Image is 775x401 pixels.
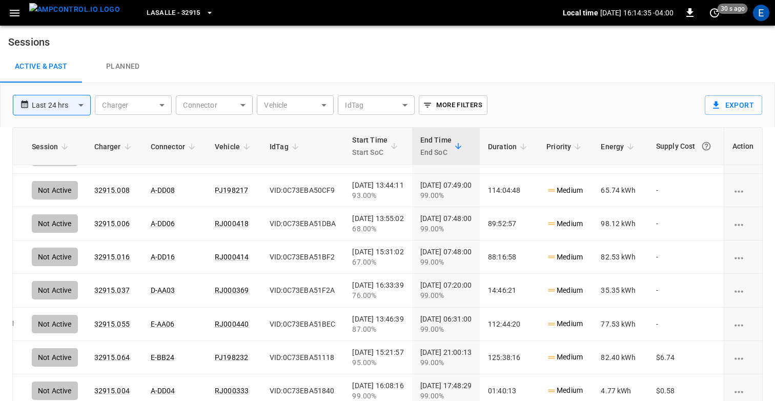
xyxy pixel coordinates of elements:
span: Duration [488,141,530,153]
div: 93.00% [352,190,403,200]
div: [DATE] 07:49:00 [420,180,472,200]
a: A-DD04 [151,387,175,395]
div: [DATE] 06:31:00 [420,314,472,334]
button: LaSalle - 32915 [142,3,218,23]
td: 88:16:58 [480,240,538,274]
a: D-AA03 [151,286,175,294]
td: 77.53 kWh [593,308,648,341]
div: Not Active [32,315,78,333]
div: 99.00% [420,290,472,300]
div: 99.00% [420,257,472,267]
a: 32915.008 [94,186,130,194]
div: 99.00% [420,190,472,200]
div: Not Active [32,214,78,233]
div: Not Active [32,181,78,199]
p: Medium [546,285,583,296]
div: charging session options [732,218,754,229]
p: Medium [546,385,583,396]
div: 99.00% [420,357,472,368]
span: Session [32,141,71,153]
a: RJ000418 [215,219,249,228]
span: Vehicle [215,141,253,153]
div: [DATE] 07:20:00 [420,280,472,300]
span: Energy [601,141,637,153]
div: charging session options [732,386,754,396]
div: [DATE] 16:08:16 [352,380,403,401]
td: 14:46:21 [480,274,538,307]
td: 112:44:20 [480,308,538,341]
div: [DATE] 07:48:00 [420,247,472,267]
td: 98.12 kWh [593,207,648,240]
td: 35.35 kWh [593,274,648,307]
div: charging session options [732,185,754,195]
td: $6.74 [648,341,724,374]
a: E-BB24 [151,353,175,362]
div: profile-icon [753,5,769,21]
button: set refresh interval [706,5,723,21]
td: 65.74 kWh [593,174,648,207]
span: IdTag [270,141,302,153]
span: 30 s ago [718,4,748,14]
a: PJ198232 [215,353,248,362]
div: Not Active [32,281,78,299]
div: Start Time [352,134,387,158]
a: 32915.016 [94,253,130,261]
td: - [648,207,724,240]
div: [DATE] 07:48:00 [420,213,472,234]
td: 82.53 kWh [593,240,648,274]
td: VID:0C73EBA51DBA [261,207,344,240]
button: More Filters [419,95,487,115]
p: Medium [546,352,583,363]
div: charging session options [732,285,754,295]
span: Priority [546,141,584,153]
a: A-DD08 [151,186,175,194]
a: PJ198217 [215,186,248,194]
a: RJ000414 [215,253,249,261]
div: [DATE] 16:33:39 [352,280,403,300]
div: charging session options [732,352,754,363]
div: [DATE] 13:46:39 [352,314,403,334]
div: 95.00% [352,357,403,368]
td: - [648,308,724,341]
div: Not Active [32,382,78,400]
a: Planned [82,50,164,83]
span: Connector [151,141,198,153]
td: VID:0C73EBA51118 [261,341,344,374]
td: - [648,174,724,207]
div: 76.00% [352,290,403,300]
p: Medium [546,185,583,196]
td: VID:0C73EBA51BEC [261,308,344,341]
a: RJ000333 [215,387,249,395]
p: [DATE] 16:14:35 -04:00 [600,8,674,18]
div: End Time [420,134,452,158]
a: 32915.004 [94,387,130,395]
div: Not Active [32,348,78,367]
div: 68.00% [352,224,403,234]
td: VID:0C73EBA51F2A [261,274,344,307]
div: charging session options [732,252,754,262]
img: ampcontrol.io logo [29,3,120,16]
a: A-DD06 [151,219,175,228]
a: 32915.037 [94,286,130,294]
th: Action [724,128,762,165]
a: 32915.006 [94,219,130,228]
td: VID:0C73EBA51BF2 [261,240,344,274]
a: E-AA06 [151,320,175,328]
button: The cost of your charging session based on your supply rates [697,137,716,155]
td: 89:52:57 [480,207,538,240]
div: [DATE] 13:44:11 [352,180,403,200]
span: Charger [94,141,134,153]
a: RJ000440 [215,320,249,328]
a: A-DD16 [151,253,175,261]
div: 67.00% [352,257,403,267]
div: [DATE] 21:00:13 [420,347,472,368]
td: - [648,240,724,274]
div: 99.00% [420,391,472,401]
p: Medium [546,218,583,229]
p: Medium [546,252,583,263]
td: - [648,274,724,307]
p: End SoC [420,146,452,158]
div: 87.00% [352,324,403,334]
td: 114:04:48 [480,174,538,207]
span: Start TimeStart SoC [352,134,401,158]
